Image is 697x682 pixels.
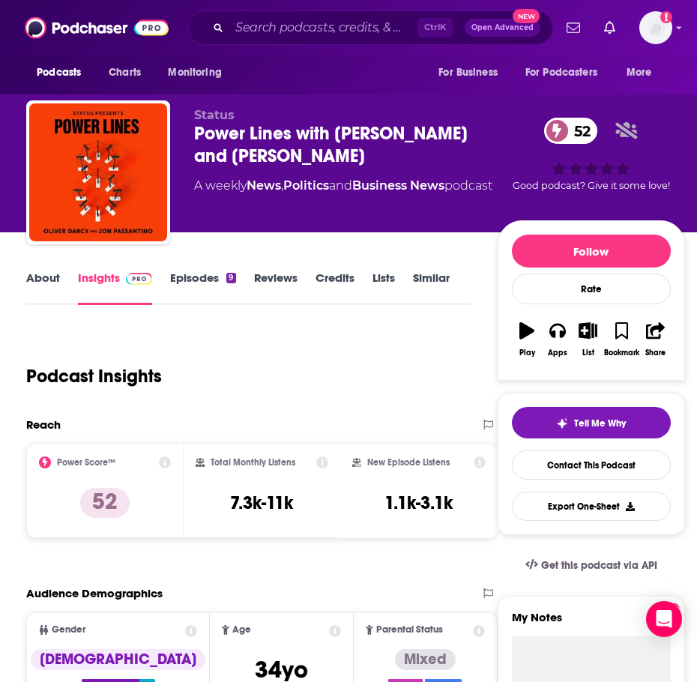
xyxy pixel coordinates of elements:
label: My Notes [512,610,671,636]
button: Apps [542,313,573,366]
button: Follow [512,235,671,268]
button: Show profile menu [639,11,672,44]
div: A weekly podcast [194,177,492,195]
span: Get this podcast via API [541,559,657,572]
span: Age [232,625,251,635]
img: User Profile [639,11,672,44]
button: open menu [616,58,671,87]
button: open menu [516,58,619,87]
span: Monitoring [168,62,221,83]
img: tell me why sparkle [556,417,568,429]
a: Show notifications dropdown [561,15,586,40]
div: Open Intercom Messenger [646,601,682,637]
span: Ctrl K [417,18,453,37]
span: More [627,62,652,83]
img: Podchaser - Follow, Share and Rate Podcasts [25,13,169,42]
a: Show notifications dropdown [598,15,621,40]
input: Search podcasts, credits, & more... [229,16,417,40]
h3: 7.3k-11k [230,492,293,514]
button: open menu [26,58,100,87]
div: Search podcasts, credits, & more... [188,10,553,45]
span: 52 [559,118,598,144]
p: 52 [80,488,130,518]
span: Logged in as LoriBecker [639,11,672,44]
span: Charts [109,62,141,83]
div: Bookmark [604,348,639,357]
a: About [26,271,60,305]
h2: New Episode Listens [367,457,450,468]
span: Open Advanced [471,24,534,31]
a: 52 [544,118,598,144]
span: Gender [52,625,85,635]
a: Politics [283,178,329,193]
button: Open AdvancedNew [465,19,540,37]
svg: Add a profile image [660,11,672,23]
div: Apps [548,348,567,357]
span: For Podcasters [525,62,597,83]
div: 9 [226,273,235,283]
button: tell me why sparkleTell Me Why [512,407,671,438]
h1: Podcast Insights [26,365,162,387]
span: For Business [438,62,498,83]
button: Bookmark [603,313,640,366]
button: List [573,313,603,366]
a: Episodes9 [170,271,235,305]
div: [DEMOGRAPHIC_DATA] [31,649,205,670]
div: 52Good podcast? Give it some love! [498,108,685,201]
a: Charts [99,58,150,87]
img: Power Lines with Oliver Darcy and Jon Passantino [29,103,167,241]
div: List [582,348,594,357]
div: Mixed [395,649,456,670]
div: Play [519,348,535,357]
a: InsightsPodchaser Pro [78,271,152,305]
span: Tell Me Why [574,417,626,429]
div: Rate [512,274,671,304]
a: Lists [372,271,395,305]
span: and [329,178,352,193]
a: News [247,178,281,193]
div: Share [645,348,666,357]
h2: Audience Demographics [26,586,163,600]
a: Contact This Podcast [512,450,671,480]
span: New [513,9,540,23]
span: Parental Status [376,625,443,635]
button: open menu [428,58,516,87]
button: Play [512,313,543,366]
a: Business News [352,178,444,193]
h2: Power Score™ [57,457,115,468]
a: Similar [413,271,450,305]
button: Share [640,313,671,366]
button: open menu [157,58,241,87]
a: Reviews [254,271,298,305]
span: Podcasts [37,62,81,83]
h2: Reach [26,417,61,432]
span: Status [194,108,235,122]
a: Credits [316,271,354,305]
button: Export One-Sheet [512,492,671,521]
img: Podchaser Pro [126,273,152,285]
h2: Total Monthly Listens [211,457,295,468]
span: Good podcast? Give it some love! [513,180,670,191]
h3: 1.1k-3.1k [384,492,453,514]
a: Get this podcast via API [513,547,669,584]
span: , [281,178,283,193]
